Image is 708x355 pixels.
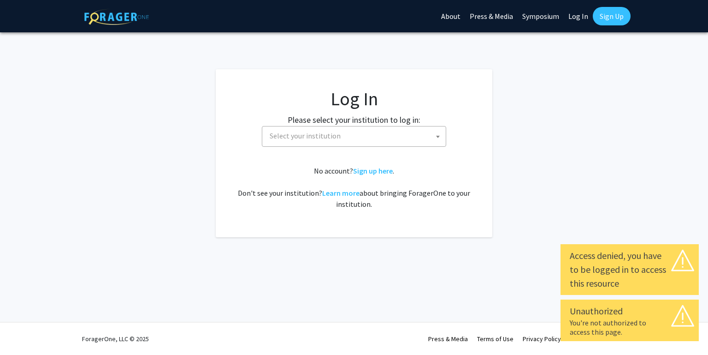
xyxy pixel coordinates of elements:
span: Select your institution [262,126,446,147]
div: No account? . Don't see your institution? about bringing ForagerOne to your institution. [234,165,474,210]
a: Terms of Use [477,335,513,343]
div: Unauthorized [570,304,690,318]
div: Access denied, you have to be logged in to access this resource [570,249,690,290]
span: Select your institution [270,131,341,140]
a: Learn more about bringing ForagerOne to your institution [322,188,360,198]
span: Select your institution [266,126,446,145]
a: Privacy Policy [523,335,561,343]
div: You're not authorized to access this page. [570,318,690,337]
a: Sign Up [593,7,631,25]
div: ForagerOne, LLC © 2025 [82,323,149,355]
a: Sign up here [353,166,393,175]
label: Please select your institution to log in: [288,114,420,126]
h1: Log In [234,88,474,110]
a: Press & Media [428,335,468,343]
img: ForagerOne Logo [84,9,149,25]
